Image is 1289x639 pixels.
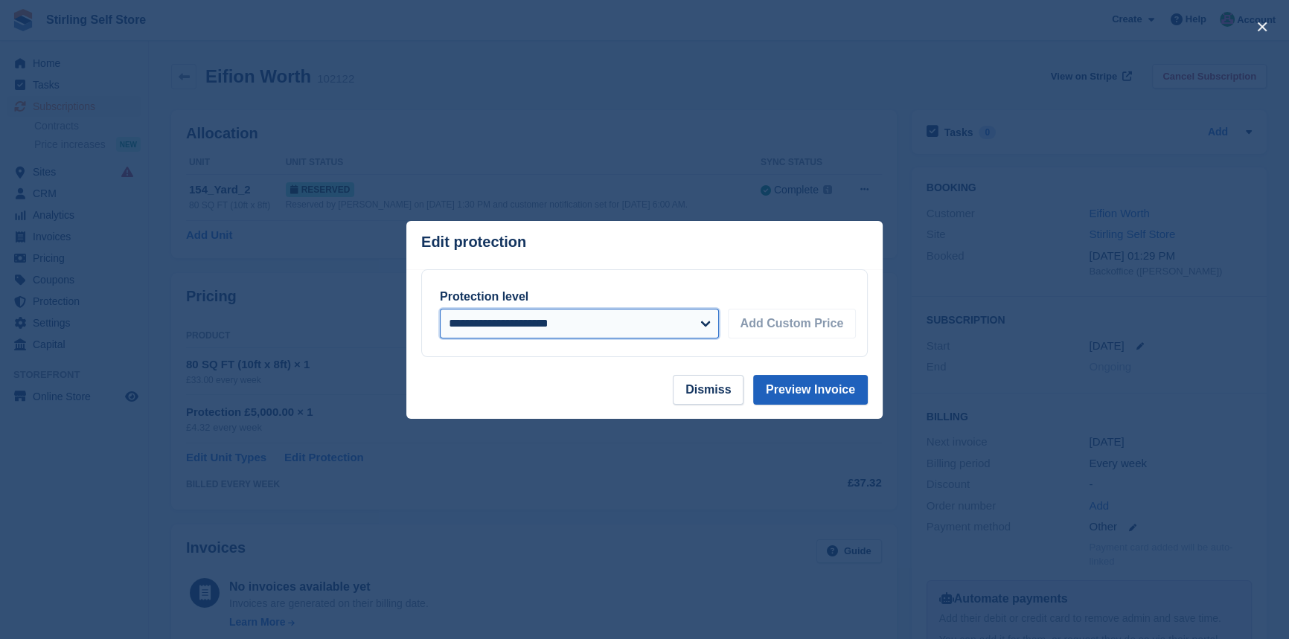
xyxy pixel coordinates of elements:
button: Preview Invoice [753,375,868,405]
button: Add Custom Price [728,309,857,338]
label: Protection level [440,290,528,303]
p: Edit protection [421,234,526,251]
button: close [1250,15,1274,39]
button: Dismiss [673,375,743,405]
